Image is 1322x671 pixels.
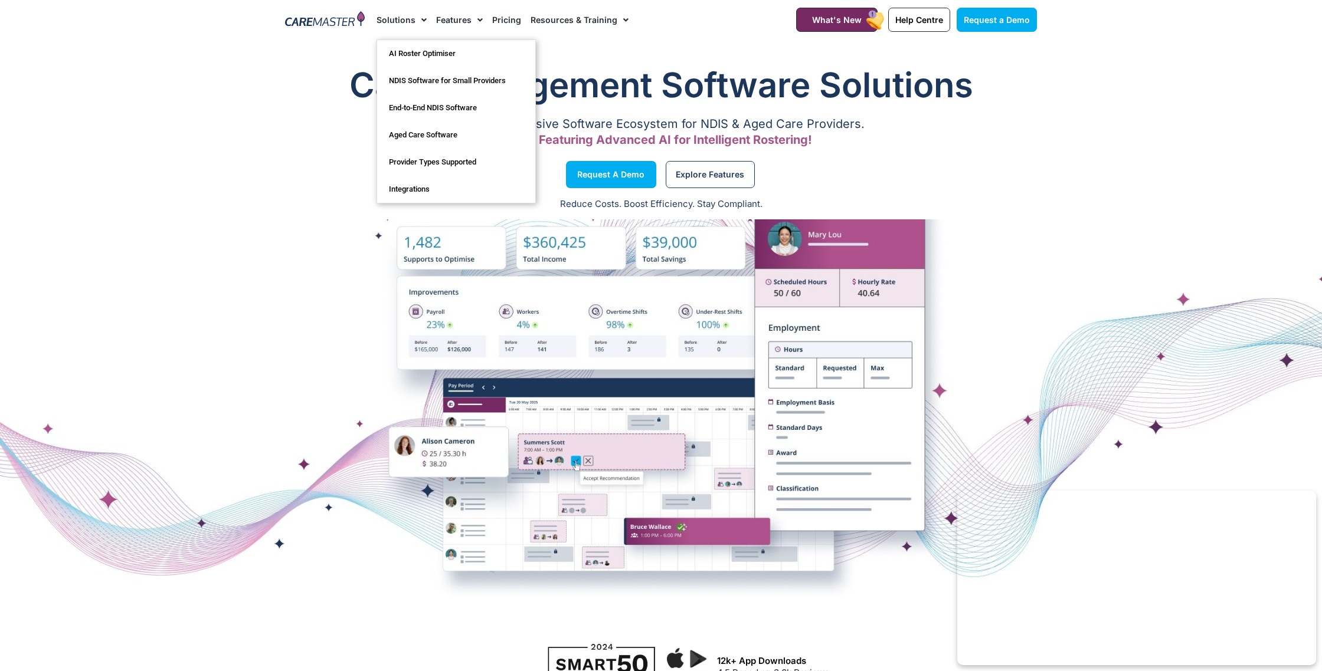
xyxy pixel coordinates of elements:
[812,15,862,25] span: What's New
[377,94,535,121] a: End-to-End NDIS Software
[285,120,1037,128] p: A Comprehensive Software Ecosystem for NDIS & Aged Care Providers.
[796,8,878,32] a: What's New
[510,133,812,147] span: Now Featuring Advanced AI for Intelligent Rostering!
[377,40,535,67] a: AI Roster Optimiser
[717,656,1031,666] h3: 12k+ App Downloads
[957,8,1037,32] a: Request a Demo
[895,15,943,25] span: Help Centre
[666,161,755,188] a: Explore Features
[7,198,1315,211] p: Reduce Costs. Boost Efficiency. Stay Compliant.
[566,161,656,188] a: Request a Demo
[377,40,536,203] ul: Solutions
[676,172,744,177] span: Explore Features
[285,61,1037,108] h1: Care Management Software Solutions
[377,67,535,94] a: NDIS Software for Small Providers
[377,149,535,176] a: Provider Types Supported
[377,121,535,149] a: Aged Care Software
[285,11,365,29] img: CareMaster Logo
[377,176,535,203] a: Integrations
[957,491,1316,665] iframe: Popup CTA
[577,172,644,177] span: Request a Demo
[964,15,1030,25] span: Request a Demo
[888,8,950,32] a: Help Centre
